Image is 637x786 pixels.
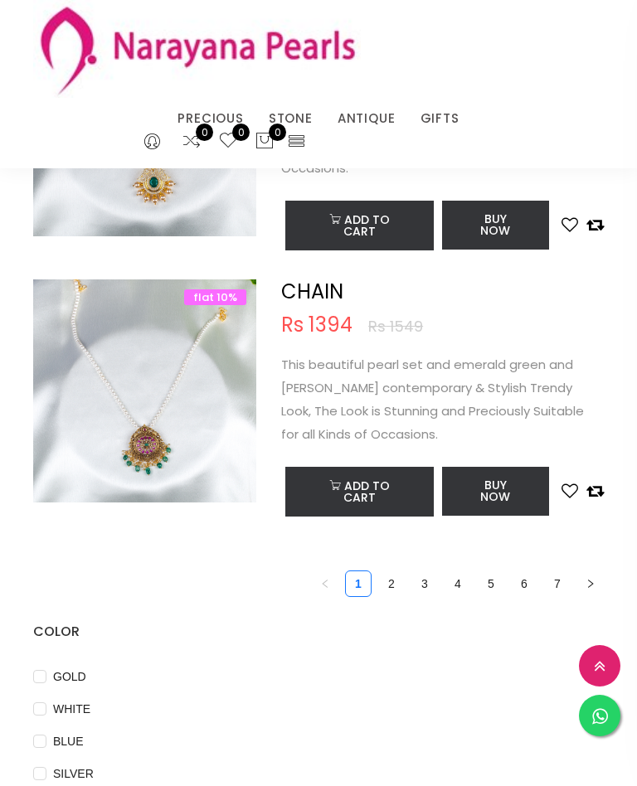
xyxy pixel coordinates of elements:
[411,570,438,597] li: 3
[586,481,604,501] button: Add to compare
[281,278,343,305] a: CHAIN
[218,131,238,153] a: 0
[177,106,243,131] a: PRECIOUS
[586,579,596,589] span: right
[269,106,313,131] a: STONE
[442,201,549,250] button: Buy Now
[281,315,353,335] span: Rs 1394
[196,124,213,141] span: 0
[281,353,604,446] p: This beautiful pearl set and emerald green and [PERSON_NAME] contemporary & Stylish Trendy Look, ...
[577,570,604,597] button: right
[346,571,371,596] a: 1
[46,764,100,783] span: SILVER
[285,467,434,517] button: Add to cart
[285,201,434,250] button: Add to cart
[46,732,90,750] span: BLUE
[478,570,504,597] li: 5
[232,124,250,141] span: 0
[368,319,423,334] span: Rs 1549
[412,571,437,596] a: 3
[255,131,275,153] button: 0
[338,106,396,131] a: ANTIQUE
[562,215,578,235] button: Add to wishlist
[378,570,405,597] li: 2
[320,579,330,589] span: left
[445,571,470,596] a: 4
[586,215,604,235] button: Add to compare
[512,571,537,596] a: 6
[577,570,604,597] li: Next Page
[511,570,537,597] li: 6
[182,131,202,153] a: 0
[312,570,338,597] li: Previous Page
[562,481,578,501] button: Add to wishlist
[46,667,93,686] span: GOLD
[269,124,286,141] span: 0
[33,622,604,642] h4: COLOR
[379,571,404,596] a: 2
[421,106,460,131] a: GIFTS
[312,570,338,597] button: left
[479,571,503,596] a: 5
[445,570,471,597] li: 4
[544,570,571,597] li: 7
[545,571,570,596] a: 7
[184,289,246,305] span: flat 10%
[345,570,372,597] li: 1
[46,700,97,718] span: WHITE
[442,467,549,516] button: Buy Now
